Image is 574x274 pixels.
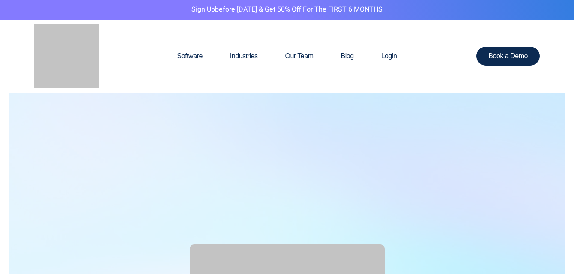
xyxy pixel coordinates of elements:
[164,36,216,77] a: Software
[476,47,540,66] a: Book a Demo
[368,36,411,77] a: Login
[327,36,368,77] a: Blog
[271,36,327,77] a: Our Team
[488,53,528,60] span: Book a Demo
[216,36,272,77] a: Industries
[6,4,568,15] p: before [DATE] & Get 50% Off for the FIRST 6 MONTHS
[191,4,215,15] a: Sign Up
